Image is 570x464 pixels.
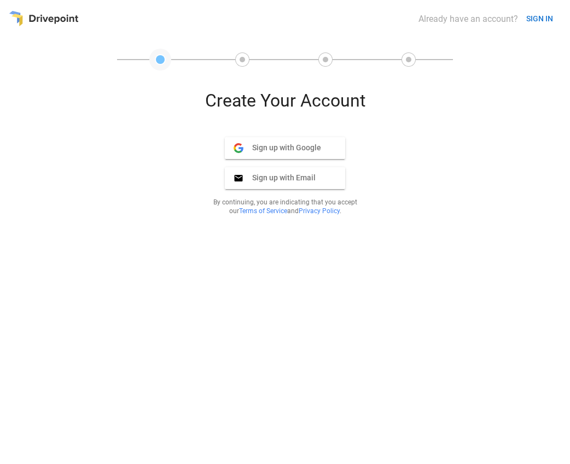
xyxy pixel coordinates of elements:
[200,198,370,215] p: By continuing, you are indicating that you accept our and .
[418,14,518,24] div: Already have an account?
[243,173,316,183] span: Sign up with Email
[239,207,287,215] a: Terms of Service
[154,90,416,120] div: Create Your Account
[225,137,345,159] button: Sign up with Google
[299,207,340,215] a: Privacy Policy
[225,167,345,189] button: Sign up with Email
[243,143,321,152] span: Sign up with Google
[522,9,557,29] button: SIGN IN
